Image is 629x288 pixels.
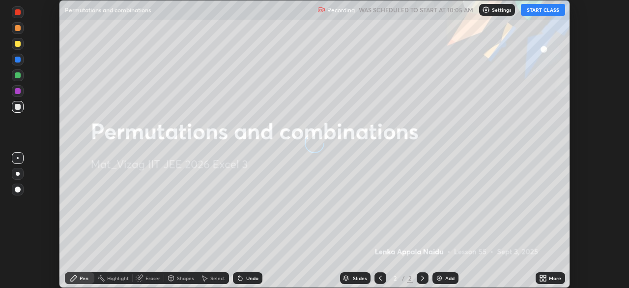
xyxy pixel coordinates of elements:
div: Add [445,276,455,281]
div: Slides [353,276,367,281]
div: Pen [80,276,88,281]
div: Shapes [177,276,194,281]
div: Highlight [107,276,129,281]
div: Select [210,276,225,281]
button: START CLASS [521,4,565,16]
div: 2 [390,275,400,281]
div: 2 [407,274,413,283]
div: Eraser [145,276,160,281]
img: recording.375f2c34.svg [317,6,325,14]
h5: WAS SCHEDULED TO START AT 10:05 AM [359,5,473,14]
img: add-slide-button [435,274,443,282]
div: Undo [246,276,258,281]
div: More [549,276,561,281]
p: Settings [492,7,511,12]
img: class-settings-icons [482,6,490,14]
p: Recording [327,6,355,14]
div: / [402,275,405,281]
p: Permutations and combinations [65,6,151,14]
